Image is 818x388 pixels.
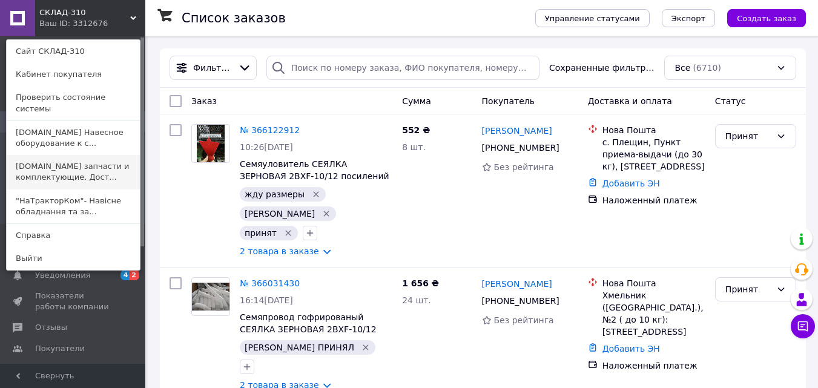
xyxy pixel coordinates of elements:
[725,130,771,143] div: Принят
[130,270,139,280] span: 2
[402,96,431,106] span: Сумма
[240,278,300,288] a: № 366031430
[7,121,140,155] a: [DOMAIN_NAME] Навесное оборудование к с...
[727,9,806,27] button: Создать заказ
[402,125,430,135] span: 552 ₴
[120,270,130,280] span: 4
[588,96,672,106] span: Доставка и оплата
[402,295,431,305] span: 24 шт.
[494,162,554,172] span: Без рейтинга
[35,270,90,281] span: Уведомления
[482,278,552,290] a: [PERSON_NAME]
[602,136,705,173] div: с. Плещин, Пункт приема-выдачи (до 30 кг), [STREET_ADDRESS]
[39,7,130,18] span: СКЛАД-310
[715,96,746,106] span: Статус
[482,96,535,106] span: Покупатель
[602,124,705,136] div: Нова Пошта
[662,9,715,27] button: Экспорт
[361,343,371,352] svg: Удалить метку
[182,11,286,25] h1: Список заказов
[725,283,771,296] div: Принят
[240,125,300,135] a: № 366122912
[197,125,225,162] img: Фото товару
[240,142,293,152] span: 10:26[DATE]
[480,139,562,156] div: [PHONE_NUMBER]
[7,224,140,247] a: Справка
[245,209,315,219] span: [PERSON_NAME]
[7,40,140,63] a: Сайт СКЛАД-310
[35,343,85,354] span: Покупатели
[671,14,705,23] span: Экспорт
[245,228,277,238] span: принят
[266,56,539,80] input: Поиск по номеру заказа, ФИО покупателя, номеру телефона, Email, номеру накладной
[322,209,331,219] svg: Удалить метку
[402,278,439,288] span: 1 656 ₴
[715,13,806,22] a: Создать заказ
[602,194,705,206] div: Наложенный платеж
[402,142,426,152] span: 8 шт.
[240,295,293,305] span: 16:14[DATE]
[693,63,721,73] span: (6710)
[191,96,217,106] span: Заказ
[7,63,140,86] a: Кабинет покупателя
[245,343,354,352] span: [PERSON_NAME] ПРИНЯЛ
[549,62,655,74] span: Сохраненные фильтры:
[193,62,233,74] span: Фильтры
[245,189,305,199] span: жду размеры
[480,292,562,309] div: [PHONE_NUMBER]
[191,124,230,163] a: Фото товару
[240,246,319,256] a: 2 товара в заказе
[35,291,112,312] span: Показатели работы компании
[283,228,293,238] svg: Удалить метку
[602,289,705,338] div: Хмельник ([GEOGRAPHIC_DATA].), №2 ( до 10 кг): [STREET_ADDRESS]
[7,86,140,120] a: Проверить состояние системы
[7,247,140,270] a: Выйти
[545,14,640,23] span: Управление статусами
[494,315,554,325] span: Без рейтинга
[482,125,552,137] a: [PERSON_NAME]
[240,159,389,181] a: Семяуловитель СЕЯЛКА ЗЕРНОВАЯ 2BXF-10/12 посилений
[240,312,377,334] a: Семяпровод гофрированый СЕЯЛКА ЗЕРНОВАЯ 2BXF-10/12
[191,277,230,316] a: Фото товару
[602,277,705,289] div: Нова Пошта
[535,9,650,27] button: Управление статусами
[311,189,321,199] svg: Удалить метку
[192,283,229,311] img: Фото товару
[737,14,796,23] span: Создать заказ
[35,322,67,333] span: Отзывы
[39,18,90,29] div: Ваш ID: 3312676
[7,189,140,223] a: "НаТракторКом"- Навісне обладнання та за...
[791,314,815,338] button: Чат с покупателем
[675,62,690,74] span: Все
[602,179,660,188] a: Добавить ЭН
[602,360,705,372] div: Наложенный платеж
[602,344,660,353] a: Добавить ЭН
[7,155,140,189] a: [DOMAIN_NAME] запчасти и комплектующие. Дост...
